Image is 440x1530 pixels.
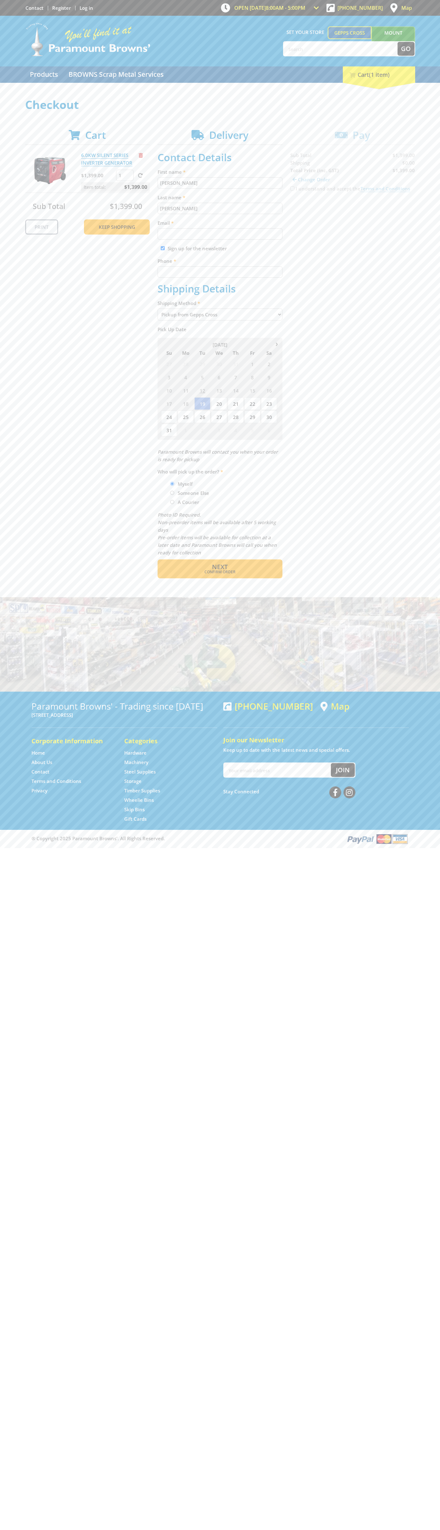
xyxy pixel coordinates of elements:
span: $1,399.00 [110,201,142,211]
input: Please enter your last name. [158,203,282,214]
input: Please select who will pick up the order. [170,500,174,504]
span: 17 [161,397,177,410]
a: Mount [PERSON_NAME] [371,26,415,50]
a: Gepps Cross [328,26,371,39]
span: 27 [211,411,227,423]
h5: Corporate Information [31,737,112,745]
span: 4 [178,371,194,383]
input: Please select who will pick up the order. [170,482,174,486]
span: 11 [178,384,194,397]
span: 20 [211,397,227,410]
input: Search [284,42,398,56]
span: 30 [211,358,227,370]
label: Sign up for the newsletter [168,245,227,252]
span: 4 [228,424,244,436]
span: 3 [211,424,227,436]
span: Next [212,563,228,571]
input: Please select who will pick up the order. [170,491,174,495]
h2: Contact Details [158,151,282,163]
span: 28 [228,411,244,423]
input: Please enter your telephone number. [158,266,282,278]
span: [DATE] [213,342,227,348]
span: 8 [244,371,260,383]
h5: Join our Newsletter [223,736,409,745]
a: Go to the registration page [52,5,71,11]
a: Print [25,219,58,235]
button: Join [331,763,355,777]
span: 30 [261,411,277,423]
a: Go to the BROWNS Scrap Metal Services page [64,66,168,83]
a: Go to the Contact page [25,5,43,11]
a: Go to the Storage page [124,778,142,785]
img: PayPal, Mastercard, Visa accepted [346,833,409,845]
div: Cart [343,66,415,83]
span: 31 [228,358,244,370]
button: Go [398,42,415,56]
a: Go to the Hardware page [124,750,147,756]
a: Keep Shopping [84,219,150,235]
span: Cart [85,128,106,142]
span: 12 [194,384,210,397]
span: Sa [261,349,277,357]
label: Shipping Method [158,299,282,307]
a: Go to the Contact page [31,768,49,775]
a: Go to the About Us page [31,759,52,766]
span: Confirm order [171,570,269,574]
span: 28 [178,358,194,370]
span: Sub Total [33,201,65,211]
span: We [211,349,227,357]
span: 29 [194,358,210,370]
a: Go to the Terms and Conditions page [31,778,81,785]
span: 29 [244,411,260,423]
a: Go to the Gift Cards page [124,816,147,822]
p: Item total: [81,182,150,192]
label: Who will pick up the order? [158,468,282,475]
span: 2 [261,358,277,370]
label: Email [158,219,282,227]
p: $1,399.00 [81,172,115,179]
span: 27 [161,358,177,370]
span: 5 [194,371,210,383]
a: Go to the Products page [25,66,63,83]
h1: Checkout [25,99,415,111]
span: 2 [194,424,210,436]
span: Fr [244,349,260,357]
span: Mo [178,349,194,357]
span: 9 [261,371,277,383]
span: Set your store [283,26,328,38]
input: Your email address [224,763,331,777]
span: 10 [161,384,177,397]
span: 1 [178,424,194,436]
div: Stay Connected [223,784,355,799]
span: (1 item) [369,71,390,78]
span: 19 [194,397,210,410]
span: $1,399.00 [124,182,147,192]
h5: Categories [124,737,204,745]
span: 1 [244,358,260,370]
span: 21 [228,397,244,410]
img: Paramount Browns' [25,22,151,57]
span: 25 [178,411,194,423]
span: 5 [244,424,260,436]
label: Myself [175,479,195,489]
a: Go to the Skip Bins page [124,806,145,813]
a: Log in [80,5,93,11]
span: 6 [261,424,277,436]
span: 22 [244,397,260,410]
span: 13 [211,384,227,397]
span: Th [228,349,244,357]
p: [STREET_ADDRESS] [31,711,217,719]
h3: Paramount Browns' - Trading since [DATE] [31,701,217,711]
em: Photo ID Required. Non-preorder items will be available after 5 working days Pre-order items will... [158,512,277,556]
label: Someone Else [175,488,211,498]
a: Go to the Privacy page [31,787,47,794]
span: 6 [211,371,227,383]
label: Phone [158,257,282,265]
span: 26 [194,411,210,423]
label: First name [158,168,282,176]
span: 23 [261,397,277,410]
a: Remove from cart [139,152,143,158]
div: [PHONE_NUMBER] [223,701,313,711]
input: Please enter your first name. [158,177,282,189]
label: A Courier [175,497,201,507]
